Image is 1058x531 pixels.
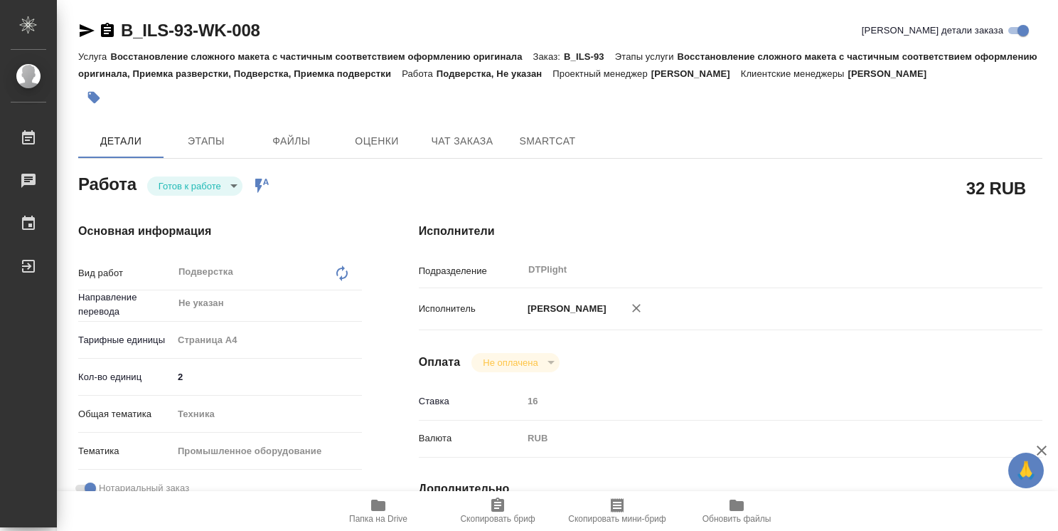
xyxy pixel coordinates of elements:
[87,132,155,150] span: Детали
[615,51,678,62] p: Этапы услуги
[552,68,651,79] p: Проектный менеджер
[78,22,95,39] button: Скопировать ссылку для ЯМессенджера
[78,82,109,113] button: Добавить тэг
[862,23,1003,38] span: [PERSON_NAME] детали заказа
[78,170,137,196] h2: Работа
[702,514,771,524] span: Обновить файлы
[848,68,937,79] p: [PERSON_NAME]
[523,302,607,316] p: [PERSON_NAME]
[78,333,173,347] p: Тарифные единицы
[419,223,1042,240] h4: Исполнители
[677,491,796,531] button: Обновить файлы
[460,514,535,524] span: Скопировать бриф
[78,51,110,62] p: Услуга
[257,132,326,150] span: Файлы
[110,51,533,62] p: Восстановление сложного макета с частичным соответствием оформлению оригинала
[78,290,173,319] p: Направление перевода
[533,51,564,62] p: Заказ:
[172,132,240,150] span: Этапы
[564,51,615,62] p: B_ILS-93
[419,431,523,446] p: Валюта
[651,68,741,79] p: [PERSON_NAME]
[349,514,407,524] span: Папка на Drive
[419,302,523,316] p: Исполнитель
[99,22,116,39] button: Скопировать ссылку
[479,357,542,369] button: Не оплачена
[78,266,173,280] p: Вид работ
[78,223,362,240] h4: Основная информация
[173,402,362,426] div: Техника
[173,367,362,387] input: ✎ Введи что-нибудь
[513,132,582,150] span: SmartCat
[419,354,461,371] h4: Оплата
[78,444,173,458] p: Тематика
[419,264,523,278] p: Подразделение
[419,394,523,409] p: Ставка
[966,176,1026,200] h2: 32 RUB
[568,514,666,524] span: Скопировать мини-бриф
[428,132,496,150] span: Чат заказа
[99,481,189,495] span: Нотариальный заказ
[523,391,990,411] input: Пустое поле
[437,68,553,79] p: Подверстка, Не указан
[438,491,557,531] button: Скопировать бриф
[741,68,848,79] p: Клиентские менеджеры
[1014,456,1038,485] span: 🙏
[621,293,652,324] button: Удалить исполнителя
[319,491,438,531] button: Папка на Drive
[419,480,1042,498] h4: Дополнительно
[78,407,173,421] p: Общая тематика
[557,491,677,531] button: Скопировать мини-бриф
[121,21,260,40] a: B_ILS-93-WK-008
[523,426,990,451] div: RUB
[173,439,362,463] div: Промышленное оборудование
[154,180,225,192] button: Готов к работе
[1008,453,1044,488] button: 🙏
[402,68,437,79] p: Работа
[343,132,411,150] span: Оценки
[173,328,362,352] div: Страница А4
[78,370,173,384] p: Кол-во единиц
[471,353,559,372] div: Готов к работе
[147,177,242,196] div: Готов к работе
